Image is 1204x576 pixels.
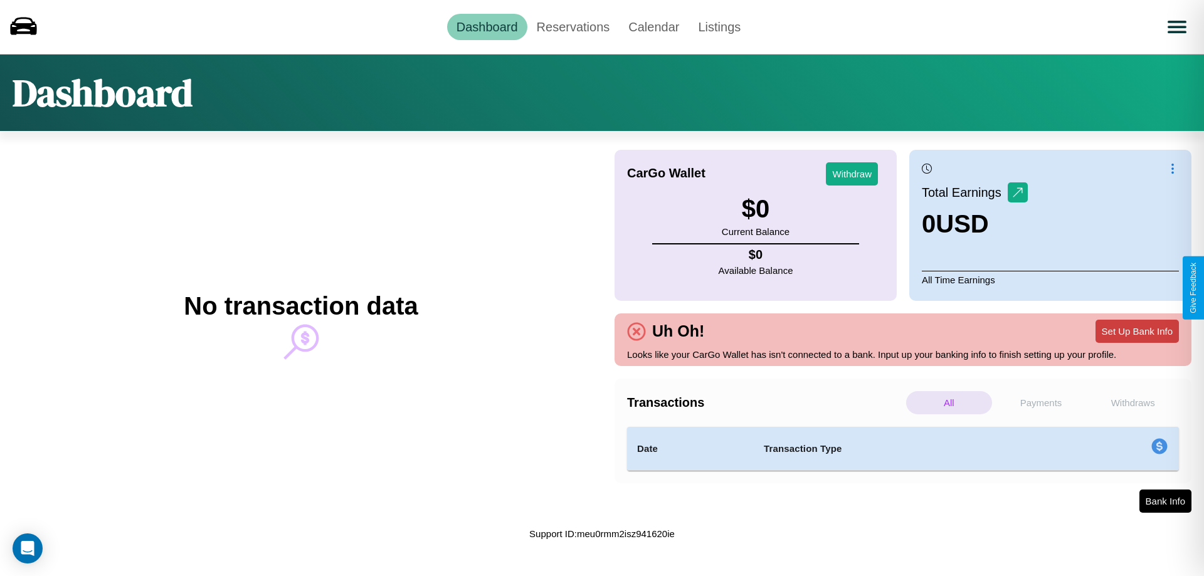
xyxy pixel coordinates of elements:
[646,322,710,340] h4: Uh Oh!
[922,181,1008,204] p: Total Earnings
[922,210,1028,238] h3: 0 USD
[627,166,705,181] h4: CarGo Wallet
[1159,9,1195,45] button: Open menu
[447,14,527,40] a: Dashboard
[184,292,418,320] h2: No transaction data
[764,441,1048,456] h4: Transaction Type
[722,223,789,240] p: Current Balance
[619,14,689,40] a: Calendar
[529,525,675,542] p: Support ID: meu0rmm2isz941620ie
[719,248,793,262] h4: $ 0
[719,262,793,279] p: Available Balance
[627,427,1179,471] table: simple table
[1189,263,1198,313] div: Give Feedback
[906,391,992,414] p: All
[13,67,193,118] h1: Dashboard
[998,391,1084,414] p: Payments
[922,271,1179,288] p: All Time Earnings
[1090,391,1176,414] p: Withdraws
[722,195,789,223] h3: $ 0
[13,533,43,563] div: Open Intercom Messenger
[1139,490,1191,513] button: Bank Info
[826,162,878,186] button: Withdraw
[1096,320,1179,343] button: Set Up Bank Info
[637,441,744,456] h4: Date
[627,346,1179,363] p: Looks like your CarGo Wallet has isn't connected to a bank. Input up your banking info to finish ...
[527,14,620,40] a: Reservations
[689,14,750,40] a: Listings
[627,395,903,410] h4: Transactions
